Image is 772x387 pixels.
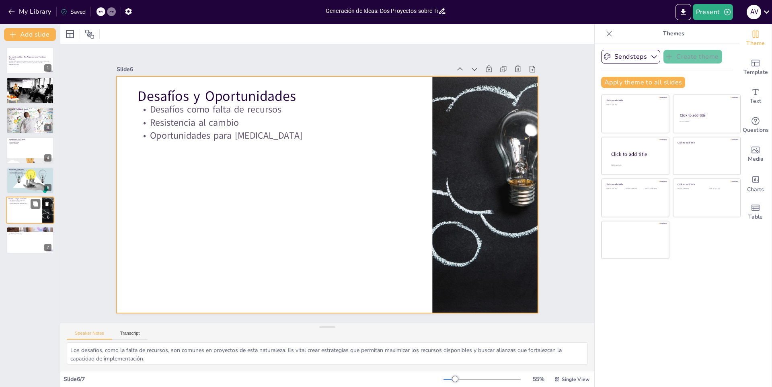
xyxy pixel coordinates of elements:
div: Slide 6 [129,44,463,86]
div: Click to add title [606,183,663,186]
button: My Library [6,5,55,18]
button: Delete Slide [42,199,52,209]
p: Proyecto 2: Inclusión Social [9,109,51,111]
div: Click to add text [626,188,644,190]
div: 4 [44,154,51,162]
div: Click to add title [678,183,735,186]
div: Click to add body [611,164,662,166]
p: Papel de cada individuo [9,233,51,234]
div: Click to add text [678,188,703,190]
div: 2 [6,77,54,104]
p: Resistencia al cambio [8,201,40,203]
button: Present [693,4,733,20]
p: Conclusiones [9,228,51,230]
button: Add slide [4,28,56,41]
div: 5 [6,167,54,194]
p: Promueve energías renovables [9,82,51,83]
p: Desafíos y Oportunidades [147,67,421,115]
div: 7 [6,227,54,253]
div: Click to add title [606,99,663,102]
div: 6 [45,214,52,221]
div: 4 [6,137,54,164]
input: Insert title [326,5,438,17]
p: Metodología de Trabajo [9,138,51,141]
p: Impacto significativo en comunidades [9,231,51,233]
span: Text [750,97,761,106]
div: Click to add text [709,188,734,190]
button: Sendsteps [601,50,660,63]
span: Single View [562,376,589,383]
p: Oportunidades de empleo [9,172,51,173]
div: Click to add title [680,113,733,118]
p: Mejora la calidad de vida [9,112,51,113]
div: 3 [44,124,51,131]
button: Transcript [112,331,148,340]
p: Crea conciencia sobre inclusión [9,113,51,115]
div: Saved [61,8,86,16]
span: Template [743,68,768,77]
div: Get real-time input from your audience [739,111,772,140]
p: Recoger feedback [9,143,51,145]
div: Add images, graphics, shapes or video [739,140,772,169]
div: 3 [6,107,54,134]
button: Export to PowerPoint [675,4,691,20]
div: Add ready made slides [739,53,772,82]
span: Position [85,29,94,39]
p: Desarrollo sostenible a largo plazo [9,173,51,174]
div: A V [747,5,761,19]
p: Generated with [URL] [9,63,51,65]
p: Este presentación explora dos proyectos innovadores que abordan temáticas distintas, ofreciendo u... [9,61,51,63]
p: Importancia de abordar diferentes temáticas [9,230,51,231]
span: Table [748,213,763,221]
div: 5 [44,184,51,191]
button: A V [747,4,761,20]
p: Oportunidades para [MEDICAL_DATA] [8,203,40,204]
div: Click to add text [645,188,663,190]
p: Impacto positivo en el medio ambiente [9,170,51,172]
div: Change the overall theme [739,24,772,53]
span: Theme [746,39,765,48]
p: Se centra en soluciones sostenibles [9,80,51,82]
div: 2 [44,94,51,102]
span: Media [748,155,764,164]
p: Desafíos y Oportunidades [8,198,40,200]
div: 7 [44,244,51,251]
div: Add charts and graphs [739,169,772,198]
div: Add a table [739,198,772,227]
div: 55 % [529,375,548,383]
p: Resistencia al cambio [145,96,418,138]
p: Proyecto 1: Sostenibilidad Ambiental [9,78,51,81]
div: Click to add title [678,141,735,144]
p: Desafíos como falta de recursos [146,84,419,125]
button: Duplicate Slide [31,199,40,209]
div: Click to add text [606,188,624,190]
span: Charts [747,185,764,194]
button: Create theme [663,50,722,63]
span: Questions [743,126,769,135]
div: Layout [64,28,76,41]
p: Involucra a la comunidad [9,83,51,85]
p: Fomenta programas educativos [9,110,51,112]
p: Themes [616,24,731,43]
textarea: Los desafíos, como la falta de recursos, son comunes en proyectos de esta naturaleza. Es vital cr... [67,342,588,364]
p: Resultados Esperados [9,168,51,170]
p: Desafíos como falta de recursos [8,200,40,201]
div: Add text boxes [739,82,772,111]
p: Oportunidades para [MEDICAL_DATA] [143,109,417,151]
div: 1 [44,64,51,72]
p: Reuniones regulares [9,141,51,143]
div: Slide 6 / 7 [64,375,443,383]
div: Click to add text [680,121,733,123]
button: Apply theme to all slides [601,77,685,88]
div: 1 [6,47,54,74]
div: Click to add text [606,104,663,106]
strong: Generación de Ideas: Dos Proyectos sobre Temáticas Distintas [9,56,46,60]
div: 6 [6,197,54,224]
p: Metodologías participativas [9,140,51,142]
div: Click to add title [611,151,663,158]
button: Speaker Notes [67,331,112,340]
